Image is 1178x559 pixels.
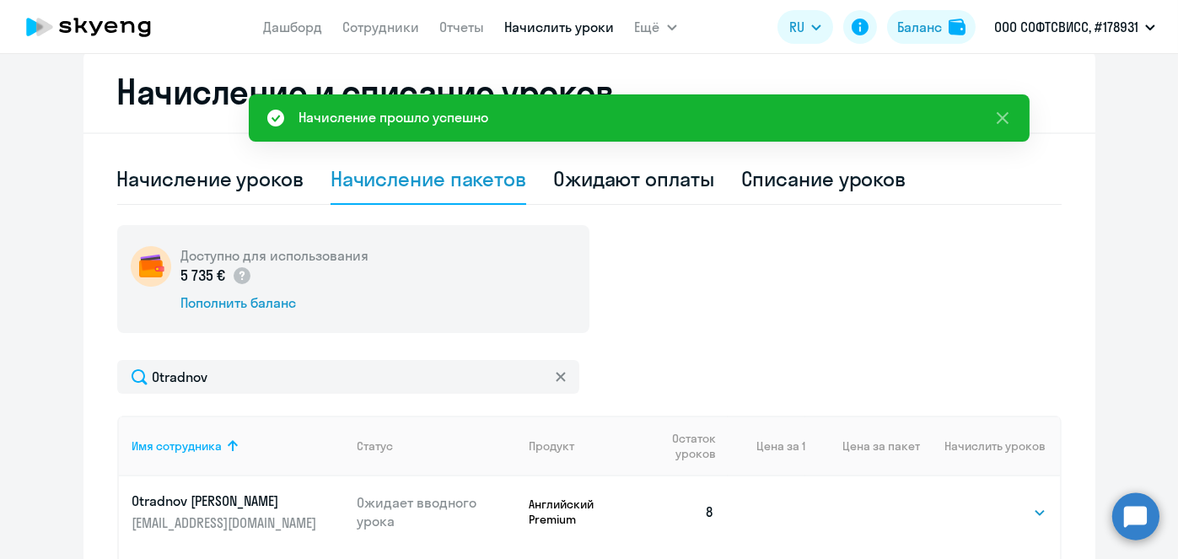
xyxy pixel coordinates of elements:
p: Английский Premium [529,497,643,527]
td: 8 [643,476,729,547]
div: Продукт [529,438,643,454]
div: Списание уроков [741,165,906,192]
p: Ожидает вводного урока [357,493,515,530]
button: RU [777,10,833,44]
p: [EMAIL_ADDRESS][DOMAIN_NAME] [132,513,321,532]
a: Отчеты [440,19,485,35]
button: Балансbalance [887,10,976,44]
h2: Начисление и списание уроков [117,72,1062,112]
th: Цена за пакет [805,416,920,476]
img: balance [949,19,966,35]
div: Начисление прошло успешно [299,107,489,127]
input: Поиск по имени, email, продукту или статусу [117,360,579,394]
div: Начисление пакетов [331,165,526,192]
div: Статус [357,438,393,454]
th: Начислить уроков [920,416,1059,476]
a: Начислить уроки [505,19,615,35]
a: Дашборд [264,19,323,35]
span: RU [789,17,804,37]
button: Ещё [635,10,677,44]
p: Otradnov [PERSON_NAME] [132,492,321,510]
p: ООО СОФТСВИСС, #178931 [994,17,1138,37]
span: Ещё [635,17,660,37]
th: Цена за 1 [728,416,805,476]
div: Продукт [529,438,574,454]
div: Остаток уроков [656,431,729,461]
img: wallet-circle.png [131,246,171,287]
div: Пополнить баланс [181,293,369,312]
div: Баланс [897,17,942,37]
span: Остаток уроков [656,431,716,461]
h5: Доступно для использования [181,246,369,265]
div: Статус [357,438,515,454]
a: Otradnov [PERSON_NAME][EMAIL_ADDRESS][DOMAIN_NAME] [132,492,344,532]
div: Имя сотрудника [132,438,344,454]
a: Сотрудники [343,19,420,35]
button: ООО СОФТСВИСС, #178931 [986,7,1164,47]
p: 5 735 € [181,265,253,287]
div: Ожидают оплаты [553,165,714,192]
div: Имя сотрудника [132,438,223,454]
div: Начисление уроков [117,165,304,192]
